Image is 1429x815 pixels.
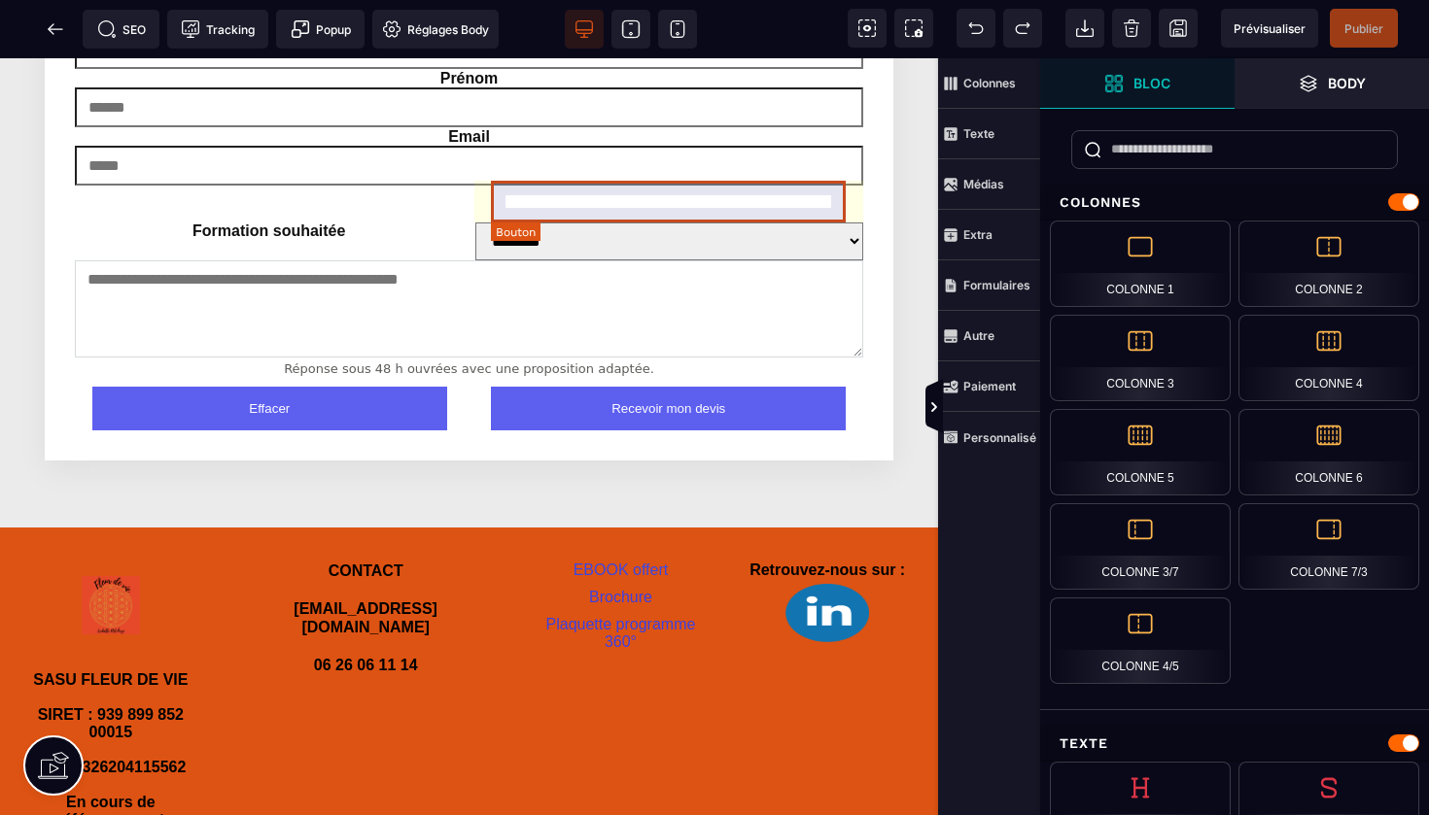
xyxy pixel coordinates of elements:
strong: Colonnes [963,76,1016,90]
img: 1a59c7fc07b2df508e9f9470b57f58b2_Design_sans_titre_(2).png [785,526,869,584]
b: SASU FLEUR DE VIE [33,613,188,629]
label: Formation souhaitée [75,164,464,202]
b: SIRET : 939 899 852 00015 NDA : 326204115562 En cours de référencement QUALIOPI [35,648,188,787]
span: Enregistrer le contenu [1330,9,1398,48]
button: Recevoir mon devis [491,328,846,372]
b: CONTACT [EMAIL_ADDRESS][DOMAIN_NAME] 06 26 06 11 14 [294,504,437,614]
strong: Autre [963,328,994,343]
div: Colonne 1 [1050,221,1231,307]
span: Aperçu [1221,9,1318,48]
span: Défaire [957,9,995,48]
a: Plaquette programme 360° [546,558,700,592]
span: Prévisualiser [1234,21,1306,36]
span: Rétablir [1003,9,1042,48]
span: Paiement [938,361,1040,412]
span: Extra [938,210,1040,260]
span: Favicon [372,10,499,49]
strong: Médias [963,177,1004,191]
span: Autre [938,311,1040,361]
div: Colonne 3 [1050,315,1231,401]
b: Retrouvez-nous sur : [749,503,905,520]
a: Brochure [589,530,652,547]
div: Colonne 4/5 [1050,597,1231,684]
label: Email [448,70,490,86]
div: Colonnes [1040,185,1429,221]
span: SEO [97,19,146,39]
div: Colonne 6 [1238,409,1419,495]
span: Texte [938,109,1040,159]
span: Afficher les vues [1040,379,1060,437]
span: Réglages Body [382,19,489,39]
span: Code de suivi [167,10,268,49]
span: Voir les composants [848,9,887,48]
a: EBOOK offert [574,503,669,520]
span: Métadata SEO [83,10,159,49]
strong: Body [1328,76,1366,90]
div: Texte [1040,726,1429,762]
strong: Formulaires [963,278,1030,292]
label: Prénom [440,12,499,28]
span: Voir mobile [658,10,697,49]
span: Colonnes [938,58,1040,109]
strong: Personnalisé [963,430,1036,445]
span: Enregistrer [1159,9,1198,48]
span: Capture d'écran [894,9,933,48]
span: Créer une alerte modale [276,10,365,49]
strong: Texte [963,126,994,141]
span: Nettoyage [1112,9,1151,48]
strong: Bloc [1133,76,1170,90]
span: Formulaires [938,260,1040,311]
span: Voir bureau [565,10,604,49]
p: Réponse sous 48 h ouvrées avec une proposition adaptée. [75,303,863,319]
div: Colonne 2 [1238,221,1419,307]
div: Colonne 4 [1238,315,1419,401]
strong: Paiement [963,379,1016,393]
span: Popup [291,19,351,39]
div: Colonne 5 [1050,409,1231,495]
span: Médias [938,159,1040,210]
span: Retour [36,10,75,49]
span: Ouvrir les calques [1235,58,1429,109]
span: Publier [1344,21,1383,36]
button: Effacer [92,328,447,372]
span: Importer [1065,9,1104,48]
div: Colonne 3/7 [1050,503,1231,590]
div: Colonne 7/3 [1238,503,1419,590]
strong: Extra [963,227,993,242]
span: Ouvrir les blocs [1040,58,1235,109]
span: Voir tablette [611,10,650,49]
span: Personnalisé [938,412,1040,462]
span: Tracking [181,19,255,39]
